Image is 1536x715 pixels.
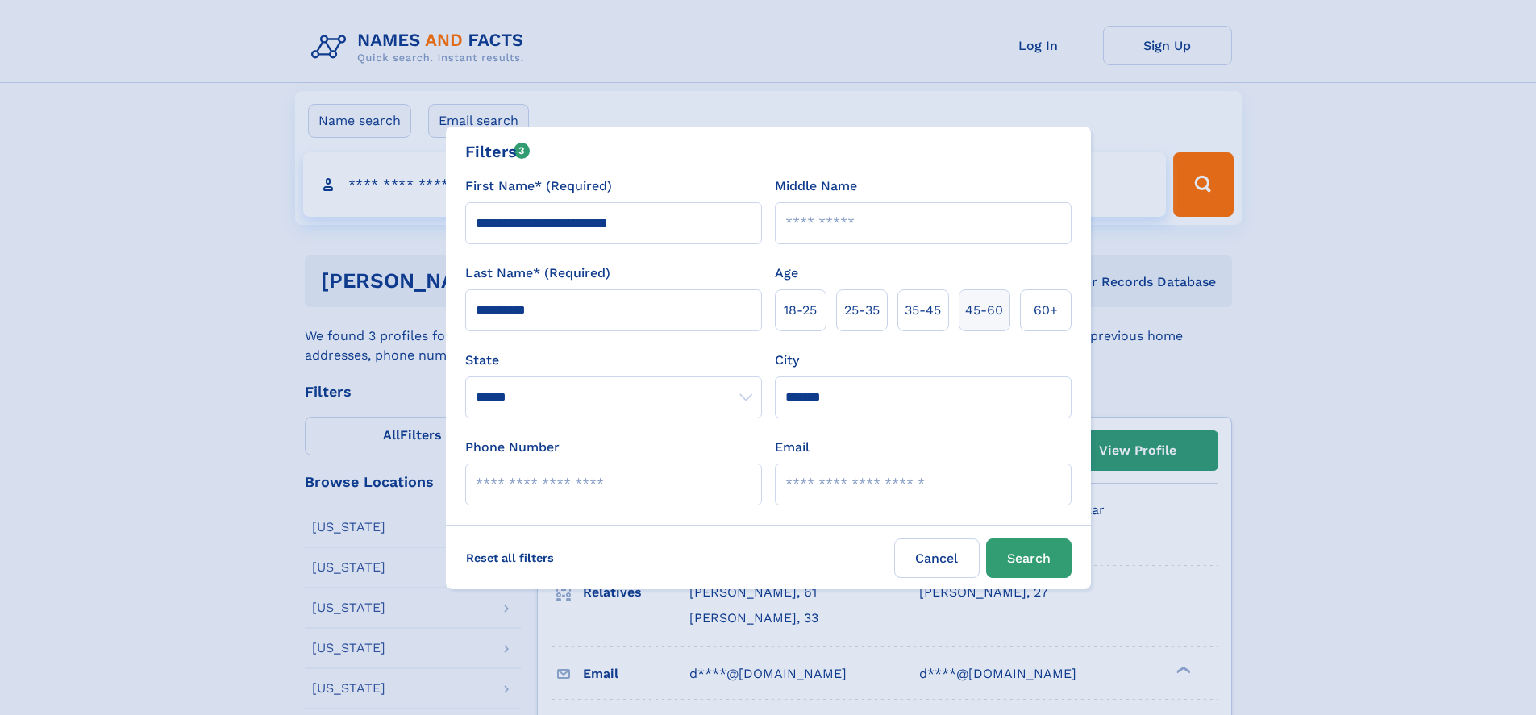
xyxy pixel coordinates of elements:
[844,301,880,320] span: 25‑35
[775,438,810,457] label: Email
[465,264,610,283] label: Last Name* (Required)
[965,301,1003,320] span: 45‑60
[456,538,564,577] label: Reset all filters
[986,538,1072,578] button: Search
[784,301,817,320] span: 18‑25
[465,438,560,457] label: Phone Number
[775,351,799,370] label: City
[1034,301,1058,320] span: 60+
[905,301,941,320] span: 35‑45
[465,351,762,370] label: State
[775,264,798,283] label: Age
[894,538,980,578] label: Cancel
[465,139,531,164] div: Filters
[465,177,612,196] label: First Name* (Required)
[775,177,857,196] label: Middle Name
